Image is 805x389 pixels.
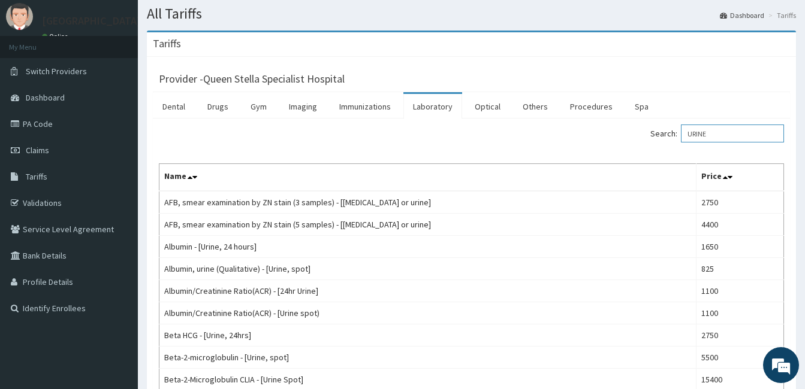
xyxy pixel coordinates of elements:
[153,94,195,119] a: Dental
[159,236,697,258] td: Albumin - [Urine, 24 hours]
[696,214,783,236] td: 4400
[6,3,33,30] img: User Image
[159,191,697,214] td: AFB, smear examination by ZN stain (3 samples) - [[MEDICAL_DATA] or urine]
[696,347,783,369] td: 5500
[560,94,622,119] a: Procedures
[330,94,400,119] a: Immunizations
[696,164,783,192] th: Price
[42,16,141,26] p: [GEOGRAPHIC_DATA]
[159,280,697,302] td: Albumin/Creatinine Ratio(ACR) - [24hr Urine]
[465,94,510,119] a: Optical
[147,6,796,22] h1: All Tariffs
[159,347,697,369] td: Beta-2-microglobulin - [Urine, spot]
[681,124,784,142] input: Search:
[241,94,276,119] a: Gym
[159,302,697,324] td: Albumin/Creatinine Ratio(ACR) - [Urine spot)
[650,124,784,142] label: Search:
[696,191,783,214] td: 2750
[70,118,165,239] span: We're online!
[62,67,201,83] div: Chat with us now
[765,10,796,20] li: Tariffs
[159,324,697,347] td: Beta HCG - [Urine, 24hrs]
[403,94,462,119] a: Laboratory
[696,280,783,302] td: 1100
[198,94,238,119] a: Drugs
[197,6,225,35] div: Minimize live chat window
[159,214,697,236] td: AFB, smear examination by ZN stain (5 samples) - [[MEDICAL_DATA] or urine]
[153,38,181,49] h3: Tariffs
[625,94,658,119] a: Spa
[159,258,697,280] td: Albumin, urine (Qualitative) - [Urine, spot]
[159,164,697,192] th: Name
[22,60,49,90] img: d_794563401_company_1708531726252_794563401
[696,302,783,324] td: 1100
[6,261,228,303] textarea: Type your message and hit 'Enter'
[159,74,345,84] h3: Provider - Queen Stella Specialist Hospital
[26,66,87,77] span: Switch Providers
[696,258,783,280] td: 825
[42,32,71,41] a: Online
[279,94,327,119] a: Imaging
[26,145,49,156] span: Claims
[696,236,783,258] td: 1650
[26,171,47,182] span: Tariffs
[26,92,65,103] span: Dashboard
[513,94,557,119] a: Others
[720,10,764,20] a: Dashboard
[696,324,783,347] td: 2750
